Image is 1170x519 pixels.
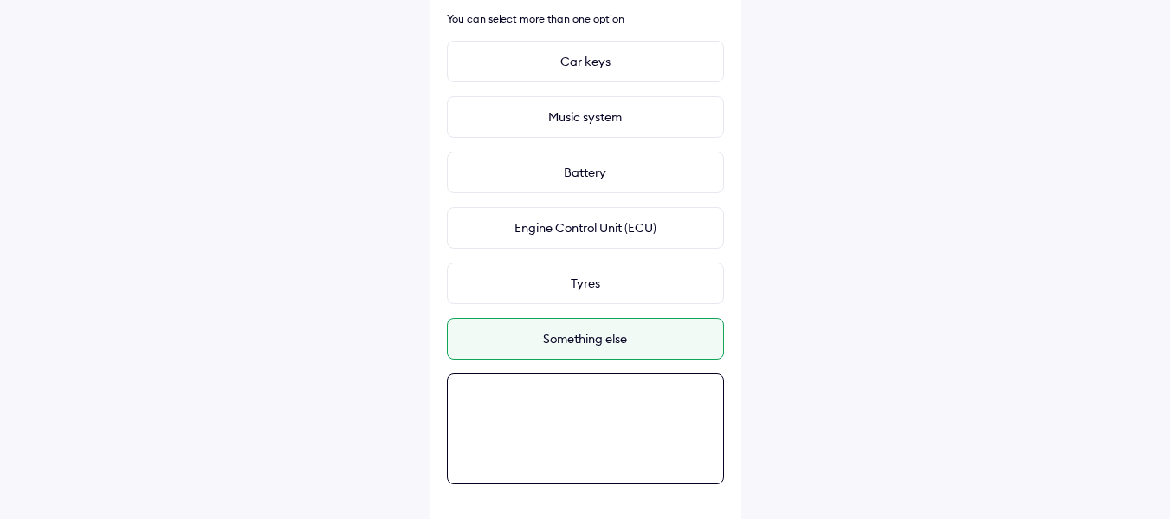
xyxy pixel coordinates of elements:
div: You can select more than one option [447,11,724,27]
div: Something else [447,318,724,360]
div: Tyres [447,263,724,304]
div: Engine Control Unit (ECU) [447,207,724,249]
div: Car keys [447,41,724,82]
div: Music system [447,96,724,138]
div: Battery [447,152,724,193]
